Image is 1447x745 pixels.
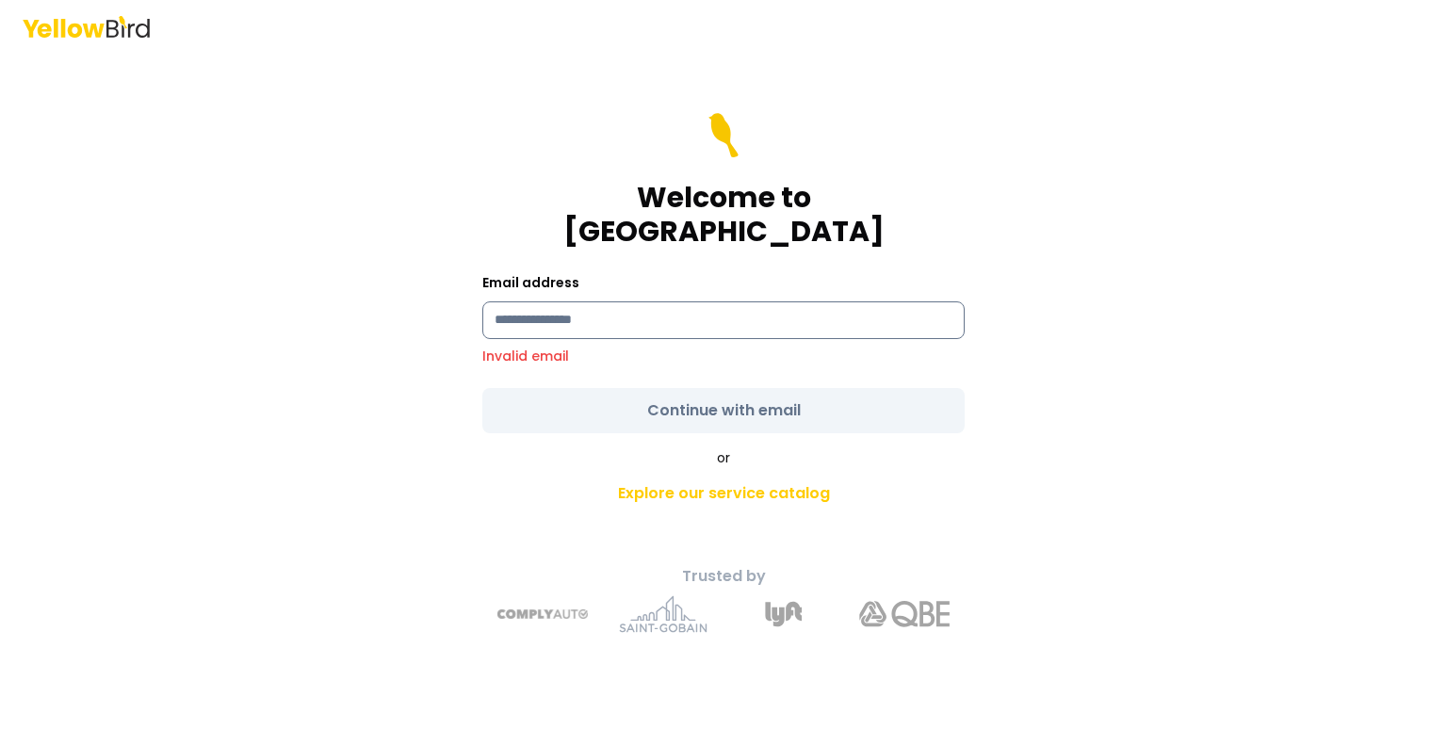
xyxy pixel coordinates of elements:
p: Invalid email [482,347,965,365]
h1: Welcome to [GEOGRAPHIC_DATA] [482,181,965,249]
a: Explore our service catalog [392,475,1055,512]
span: or [717,448,730,467]
label: Email address [482,273,579,292]
p: Trusted by [392,565,1055,588]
